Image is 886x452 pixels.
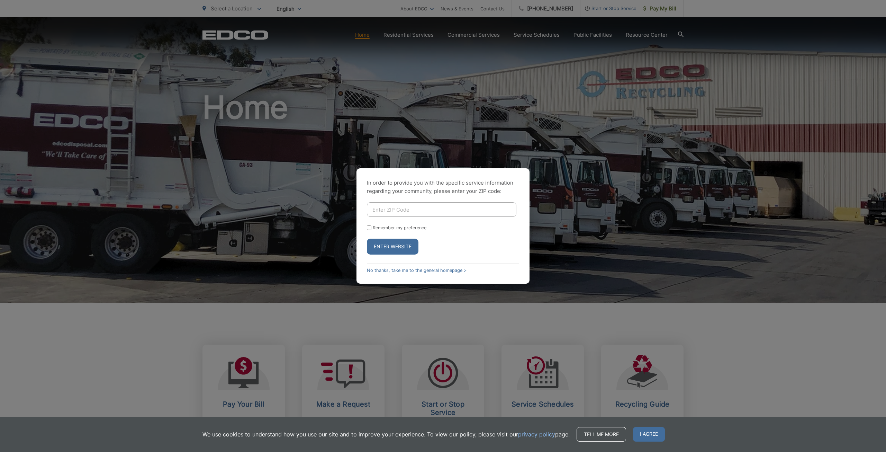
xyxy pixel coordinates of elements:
a: No thanks, take me to the general homepage > [367,268,467,273]
p: In order to provide you with the specific service information regarding your community, please en... [367,179,519,195]
label: Remember my preference [373,225,426,230]
input: Enter ZIP Code [367,202,516,217]
a: Tell me more [577,427,626,442]
a: privacy policy [518,430,555,438]
p: We use cookies to understand how you use our site and to improve your experience. To view our pol... [202,430,570,438]
button: Enter Website [367,239,418,255]
span: I agree [633,427,665,442]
